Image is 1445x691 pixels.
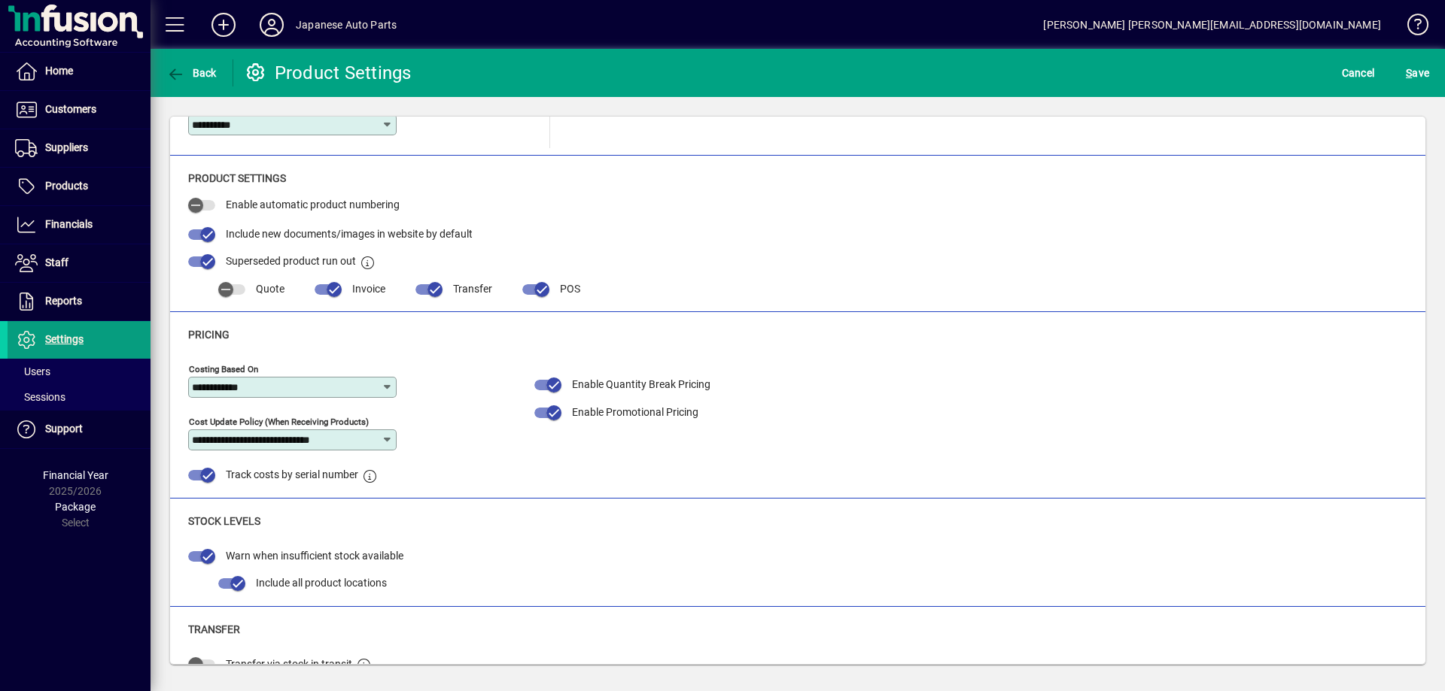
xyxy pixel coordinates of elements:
span: Transfer [453,283,492,295]
span: Financials [45,218,93,230]
button: Cancel [1338,59,1379,86]
span: Include new documents/images in website by default [226,228,473,240]
a: Customers [8,91,151,129]
span: Financial Year [43,469,108,481]
a: Financials [8,206,151,244]
span: Products [45,180,88,192]
span: Staff [45,256,68,268]
a: Staff [8,244,151,282]
span: Home [45,65,73,77]
span: Settings [45,333,84,345]
a: Sessions [8,384,151,410]
button: Back [163,59,221,86]
span: S [1406,67,1412,79]
span: Cancel [1342,61,1375,85]
a: Products [8,168,151,205]
span: Transfer via stock in transit [226,658,352,670]
a: Users [8,359,151,384]
span: Superseded product run out [226,255,356,267]
span: Users [15,365,50,377]
span: Package [55,501,96,513]
a: Suppliers [8,129,151,167]
span: POS [560,283,580,295]
a: Home [8,53,151,90]
span: Enable Quantity Break Pricing [572,378,710,390]
span: Warn when insufficient stock available [226,550,403,562]
a: Knowledge Base [1396,3,1426,52]
app-page-header-button: Back [151,59,233,86]
span: Pricing [188,329,230,341]
div: Product Settings [245,61,412,85]
span: Support [45,423,83,435]
mat-label: Cost Update Policy (when receiving products) [189,417,369,427]
span: Transfer [188,623,240,635]
span: Sessions [15,391,65,403]
span: Quote [256,283,284,295]
span: Product Settings [188,172,286,184]
button: Profile [248,11,296,38]
button: Add [199,11,248,38]
span: Enable Promotional Pricing [572,406,698,418]
div: Japanese Auto Parts [296,13,397,37]
mat-label: Costing Based on [189,364,258,374]
span: Customers [45,103,96,115]
a: Reports [8,283,151,320]
span: Suppliers [45,141,88,153]
span: Enable automatic product numbering [226,199,400,211]
span: Invoice [352,283,385,295]
span: Include all product locations [256,577,387,589]
a: Support [8,411,151,448]
span: Stock Levels [188,515,260,527]
div: [PERSON_NAME] [PERSON_NAME][EMAIL_ADDRESS][DOMAIN_NAME] [1043,13,1381,37]
button: Save [1402,59,1433,86]
span: Reports [45,295,82,307]
span: ave [1406,61,1429,85]
span: Track costs by serial number [226,468,358,480]
span: Back [166,67,217,79]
